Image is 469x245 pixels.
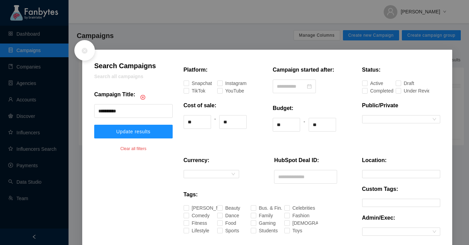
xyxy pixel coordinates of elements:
div: Family [259,212,264,219]
div: Comedy [192,212,198,219]
div: Bus. & Fin. [259,204,267,212]
div: [DEMOGRAPHIC_DATA] [293,219,310,227]
p: Platform: [184,66,208,74]
div: Fashion [293,212,298,219]
p: Cost of sale: [184,101,217,110]
p: Budget: [273,104,293,112]
div: Sports [225,227,230,234]
p: Admin/Exec: [362,214,395,222]
p: Custom Tags: [362,185,398,193]
div: Snapchat [192,79,199,87]
div: Toys [293,227,296,234]
div: Celebrities [293,204,300,212]
div: Beauty [225,204,231,212]
div: [PERSON_NAME] [192,204,205,212]
div: Gaming [259,219,264,227]
div: Draft [404,79,407,87]
div: Students [259,227,265,234]
div: Food [225,219,229,227]
div: - [304,118,305,132]
div: Fitness [192,219,197,227]
div: Dance [225,212,230,219]
p: Status: [362,66,381,74]
div: - [214,115,216,129]
div: Lifestyle [192,227,198,234]
p: Tags: [184,191,198,199]
p: Campaign Title: [94,90,135,99]
span: close-circle [81,47,88,54]
div: TikTok [192,87,196,95]
div: Completed [370,87,378,95]
p: Location: [362,156,387,164]
p: Search all campaigns [94,73,173,80]
p: Clear all filters [94,145,173,152]
p: Public/Private [362,101,398,110]
p: Currency: [184,156,210,164]
p: Campaign started after: [273,66,334,74]
div: Active [370,79,375,87]
span: close-circle [140,95,145,100]
div: YouTube [225,87,232,95]
div: Instagram [225,79,233,87]
button: Update results [94,125,173,138]
p: HubSpot Deal ID: [274,156,319,164]
div: Under Review [404,87,414,95]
